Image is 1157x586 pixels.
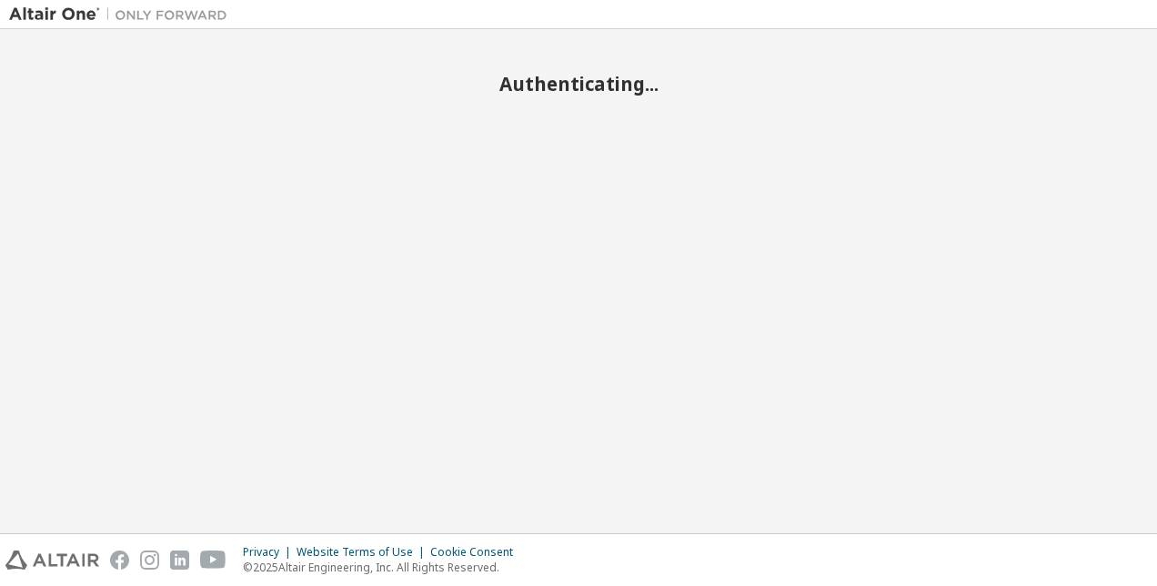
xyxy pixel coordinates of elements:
p: © 2025 Altair Engineering, Inc. All Rights Reserved. [243,560,524,575]
h2: Authenticating... [9,72,1148,96]
img: Altair One [9,5,236,24]
div: Cookie Consent [430,545,524,560]
img: altair_logo.svg [5,551,99,570]
div: Website Terms of Use [297,545,430,560]
img: linkedin.svg [170,551,189,570]
div: Privacy [243,545,297,560]
img: facebook.svg [110,551,129,570]
img: instagram.svg [140,551,159,570]
img: youtube.svg [200,551,226,570]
